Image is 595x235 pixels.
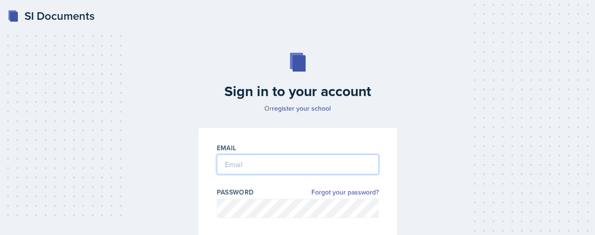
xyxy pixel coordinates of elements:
label: Email [217,143,237,153]
h2: Sign in to your account [192,83,403,100]
a: SI Documents [8,8,95,24]
label: Password [217,187,254,197]
a: Forgot your password? [311,187,379,197]
a: register your school [272,104,331,113]
input: Email [217,154,379,174]
p: Or [192,104,403,113]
